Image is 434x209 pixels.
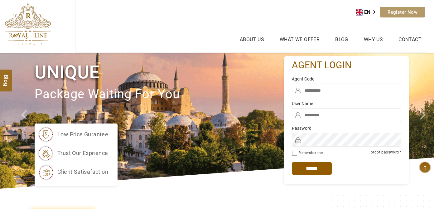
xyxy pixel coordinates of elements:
h2: agent login [292,59,401,71]
a: Blog [334,35,350,44]
label: User Name [292,100,401,107]
a: Check next image [412,53,434,189]
a: Register Now [380,7,425,17]
label: Password [292,125,401,131]
li: trust our exprience [38,145,108,161]
h1: Unique [35,61,284,84]
span: Blog [2,75,10,80]
p: package waiting for you [35,84,284,105]
a: Forgot password? [369,150,401,154]
label: Remember me [298,151,323,155]
a: Check next prev [13,53,35,189]
a: Contact [397,35,423,44]
aside: Language selected: English [356,7,380,17]
a: About Us [238,35,266,44]
img: The Royal Line Holidays [5,3,51,45]
li: client satisafaction [38,164,108,180]
a: Why Us [362,35,384,44]
a: What we Offer [278,35,321,44]
div: Language [356,7,380,17]
a: EN [356,7,380,17]
li: low price gurantee [38,127,108,142]
label: Agent Code [292,76,401,82]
